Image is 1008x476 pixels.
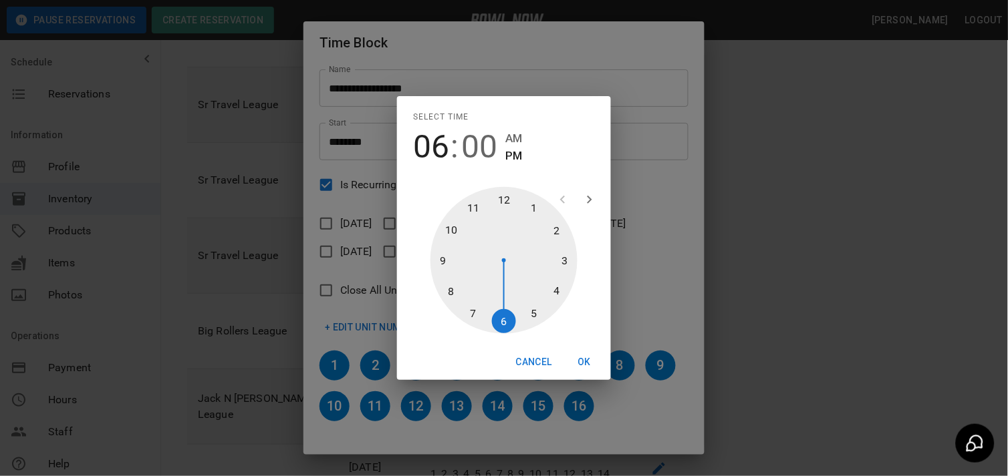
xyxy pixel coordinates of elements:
[505,147,522,165] button: PM
[576,186,603,213] button: open next view
[451,128,459,166] span: :
[505,130,522,148] button: AM
[413,107,469,128] span: Select time
[511,350,557,375] button: Cancel
[563,350,606,375] button: OK
[461,128,497,166] button: 00
[413,128,449,166] button: 06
